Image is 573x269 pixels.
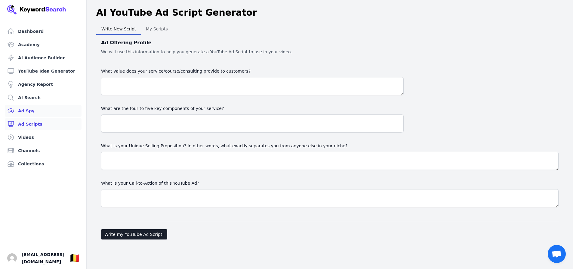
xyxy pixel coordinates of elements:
[5,78,82,90] a: Agency Report
[5,52,82,64] a: AI Audience Builder
[101,39,559,47] h2: Ad Offering Profile
[101,67,404,75] label: What value does your service/course/consulting provide to customers?
[22,251,64,265] span: [EMAIL_ADDRESS][DOMAIN_NAME]
[5,131,82,143] a: Videos
[101,105,404,112] label: What are the four to five key components of your service?
[5,158,82,170] a: Collections
[5,105,82,117] a: Ad Spy
[99,25,138,33] span: Write New Script
[69,252,80,264] button: 🇧🇪
[7,253,17,263] button: Open user button
[548,245,566,263] div: Open chat
[5,118,82,130] a: Ad Scripts
[69,253,80,264] div: 🇧🇪
[143,25,170,33] span: My Scripts
[101,180,559,187] label: What is your Call-to-Action of this YouTube Ad?
[7,5,66,14] img: Your Company
[96,7,257,18] h1: AI YouTube Ad Script Generator
[101,142,559,149] label: What is your Unique Selling Proposition? In other words, what exactly separates you from anyone e...
[5,92,82,104] a: AI Search
[5,25,82,37] a: Dashboard
[101,48,559,55] p: We will use this information to help you generate a YouTube Ad Script to use in your video.
[5,39,82,51] a: Academy
[5,145,82,157] a: Channels
[101,229,167,239] button: Write my YouTube Ad Script!
[5,65,82,77] a: YouTube Idea Generator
